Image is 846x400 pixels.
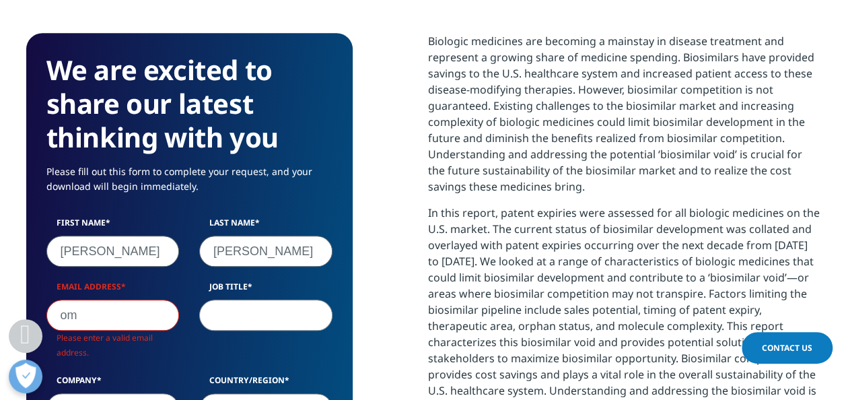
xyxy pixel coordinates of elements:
span: Contact Us [762,342,812,354]
label: Country/Region [199,374,332,393]
button: Open Preferences [9,360,42,393]
p: Biologic medicines are becoming a mainstay in disease treatment and represent a growing share of ... [428,33,820,205]
label: Job Title [199,281,332,300]
label: Email Address [46,281,180,300]
label: Last Name [199,217,332,236]
span: Please enter a valid email address. [57,332,153,358]
label: First Name [46,217,180,236]
p: Please fill out this form to complete your request, and your download will begin immediately. [46,164,332,204]
label: Company [46,374,180,393]
a: Contact Us [742,332,833,364]
h3: We are excited to share our latest thinking with you [46,53,332,154]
